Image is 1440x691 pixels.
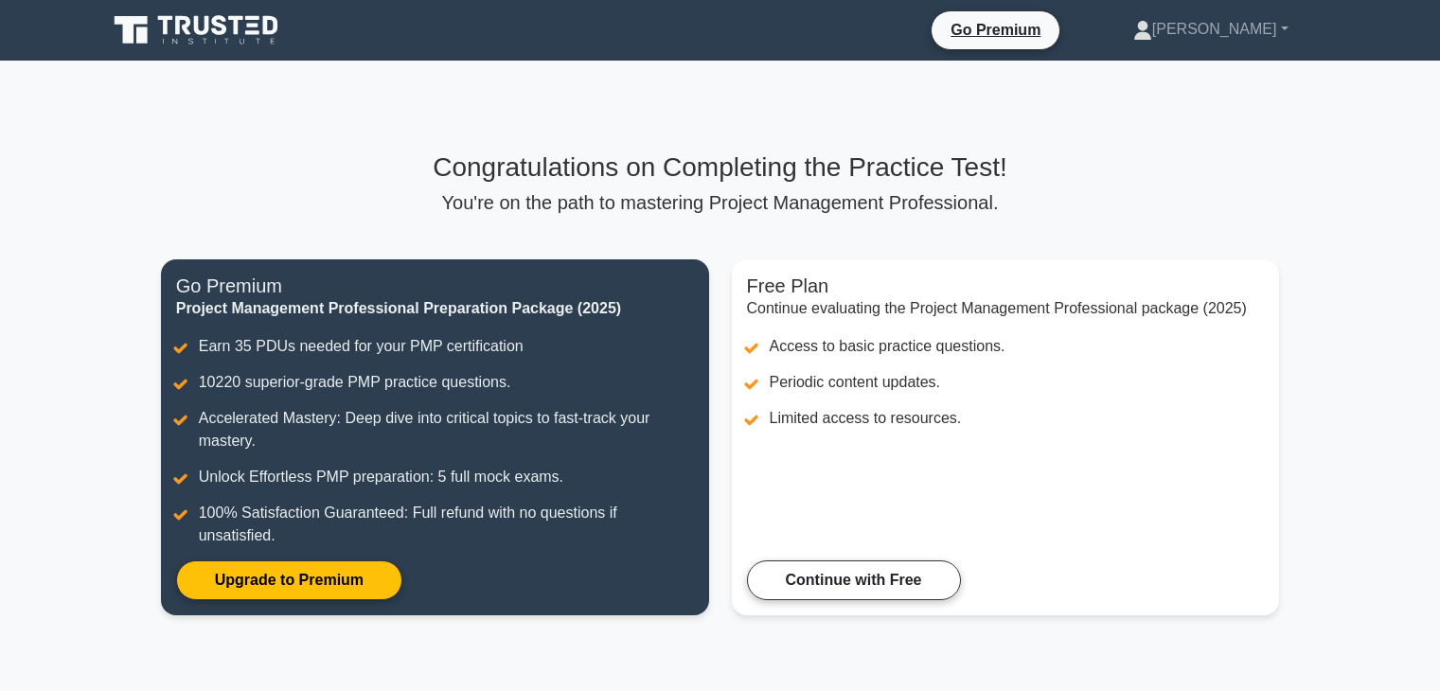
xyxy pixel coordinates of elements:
a: Upgrade to Premium [176,560,402,600]
h3: Congratulations on Completing the Practice Test! [161,151,1280,184]
a: Continue with Free [747,560,961,600]
a: Go Premium [939,18,1052,42]
a: [PERSON_NAME] [1088,10,1334,48]
p: You're on the path to mastering Project Management Professional. [161,191,1280,214]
